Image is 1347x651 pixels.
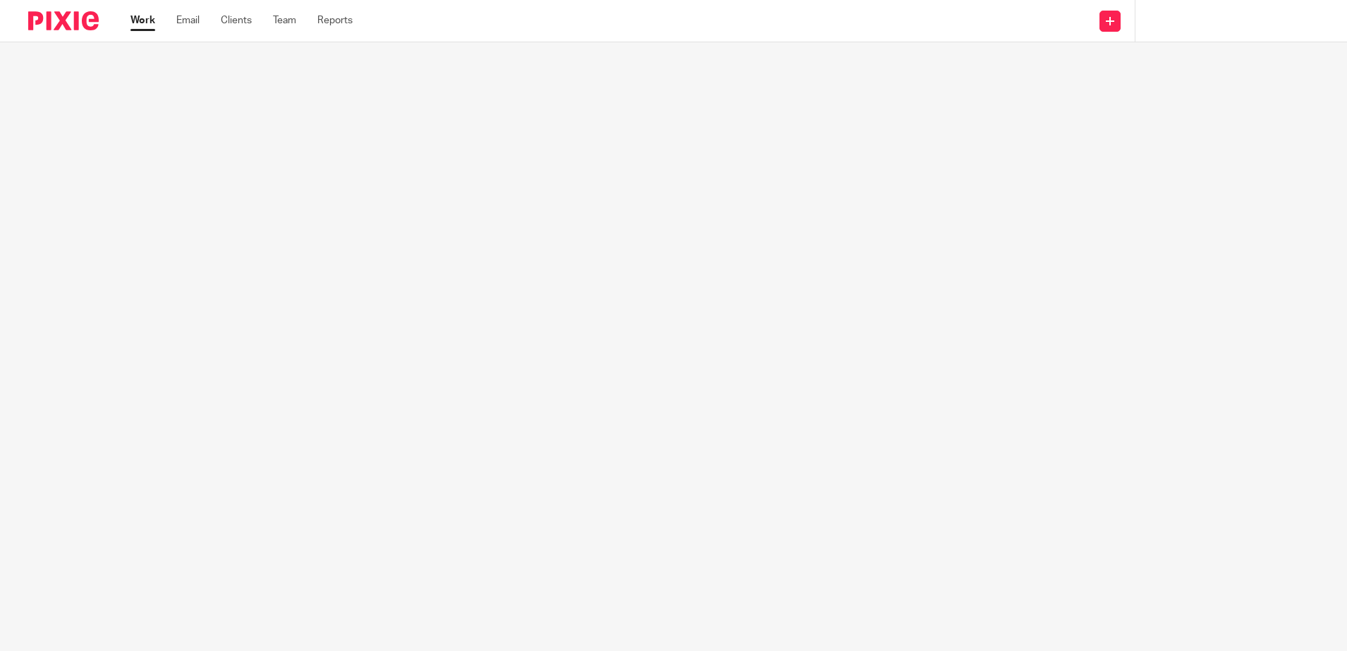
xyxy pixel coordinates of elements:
img: Pixie [28,11,99,30]
a: Team [273,13,296,28]
a: Clients [221,13,252,28]
a: Reports [317,13,353,28]
a: Email [176,13,200,28]
a: Work [130,13,155,28]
